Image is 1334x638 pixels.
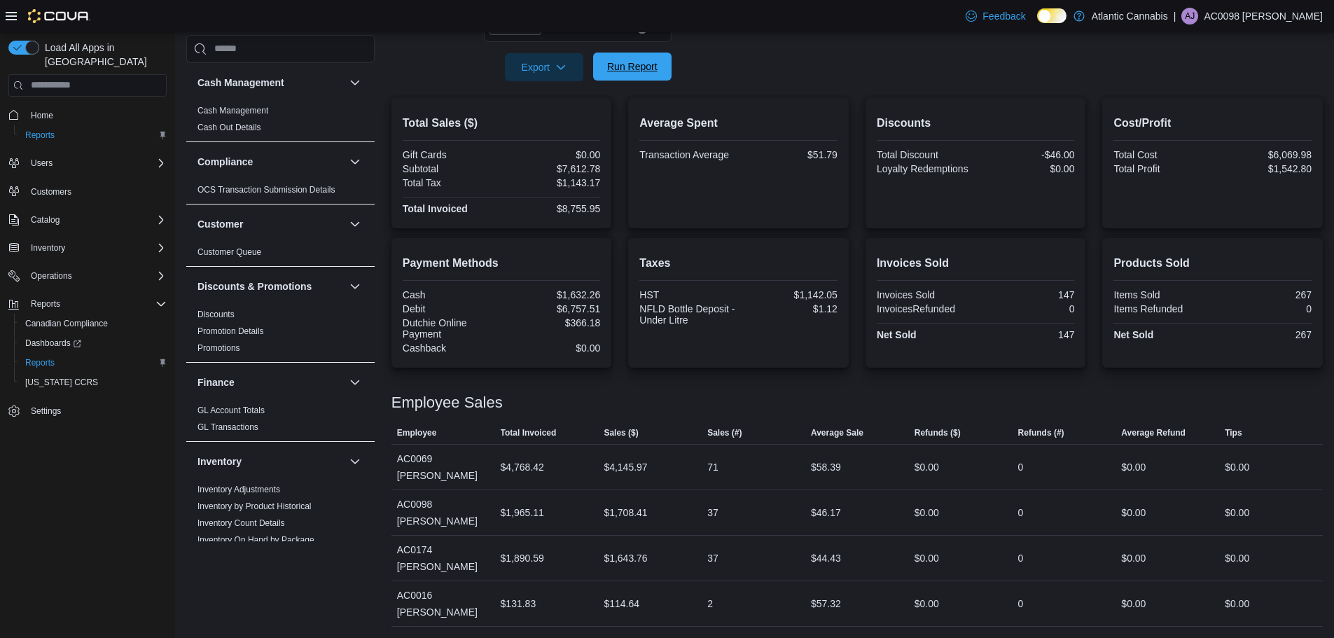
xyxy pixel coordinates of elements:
div: 147 [978,289,1074,300]
div: $1.12 [742,303,838,314]
button: Canadian Compliance [14,314,172,333]
span: Settings [25,402,167,419]
div: 0 [1018,595,1024,612]
button: Inventory [25,240,71,256]
div: 267 [1216,289,1312,300]
button: Catalog [25,211,65,228]
div: 147 [978,329,1074,340]
a: Customers [25,183,77,200]
button: Export [505,53,583,81]
button: Customer [347,216,363,233]
a: Promotion Details [197,326,264,336]
a: GL Transactions [197,422,258,432]
div: 267 [1216,329,1312,340]
a: Cash Management [197,106,268,116]
strong: Total Invoiced [403,203,468,214]
span: Promotions [197,342,240,354]
div: $131.83 [501,595,536,612]
h2: Average Spent [639,115,838,132]
button: Compliance [347,153,363,170]
a: Promotions [197,343,240,353]
div: Loyalty Redemptions [877,163,973,174]
strong: Net Sold [1113,329,1153,340]
div: 0 [1018,550,1024,567]
div: $0.00 [915,459,939,476]
div: $0.00 [504,342,600,354]
div: AC0174 [PERSON_NAME] [391,536,495,581]
div: Items Refunded [1113,303,1209,314]
div: AC0098 [PERSON_NAME] [391,490,495,535]
span: Inventory [25,240,167,256]
div: Cashback [403,342,499,354]
h2: Taxes [639,255,838,272]
div: $1,542.80 [1216,163,1312,174]
span: Catalog [31,214,60,226]
div: 0 [1018,459,1024,476]
p: | [1174,8,1176,25]
div: Total Cost [1113,149,1209,160]
span: Home [25,106,167,124]
div: $4,145.97 [604,459,647,476]
div: $0.00 [1225,459,1249,476]
h3: Finance [197,375,235,389]
span: Dashboards [20,335,167,352]
div: $0.00 [1225,504,1249,521]
button: Settings [3,401,172,421]
button: Compliance [197,155,344,169]
span: Reports [20,127,167,144]
div: 37 [707,504,718,521]
span: Users [31,158,53,169]
div: $1,708.41 [604,504,647,521]
span: Customers [31,186,71,197]
a: Canadian Compliance [20,315,113,332]
span: OCS Transaction Submission Details [197,184,335,195]
button: Cash Management [197,76,344,90]
div: InvoicesRefunded [877,303,973,314]
button: Reports [14,125,172,145]
button: Users [25,155,58,172]
span: Canadian Compliance [25,318,108,329]
div: Cash Management [186,102,375,141]
span: Dashboards [25,338,81,349]
div: $1,890.59 [501,550,544,567]
span: Reports [25,296,167,312]
div: $51.79 [742,149,838,160]
button: Users [3,153,172,173]
span: Discounts [197,309,235,320]
div: $0.00 [1121,504,1146,521]
a: Home [25,107,59,124]
div: 0 [1216,303,1312,314]
span: Customers [25,183,167,200]
button: Inventory [347,453,363,470]
span: Reports [25,357,55,368]
nav: Complex example [8,99,167,458]
a: [US_STATE] CCRS [20,374,104,391]
span: Inventory On Hand by Package [197,534,314,546]
div: $0.00 [978,163,1074,174]
span: Customer Queue [197,247,261,258]
div: Cash [403,289,499,300]
span: Refunds ($) [915,427,961,438]
h3: Discounts & Promotions [197,279,312,293]
div: 0 [978,303,1074,314]
span: Sales (#) [707,427,742,438]
button: Operations [3,266,172,286]
div: $0.00 [1121,595,1146,612]
button: Customers [3,181,172,202]
div: -$46.00 [978,149,1074,160]
div: Total Tax [403,177,499,188]
span: [US_STATE] CCRS [25,377,98,388]
div: $0.00 [1225,595,1249,612]
div: $7,612.78 [504,163,600,174]
div: 37 [707,550,718,567]
div: $0.00 [915,504,939,521]
span: Run Report [607,60,658,74]
span: Employee [397,427,437,438]
h3: Employee Sales [391,394,503,411]
button: Home [3,105,172,125]
div: $57.32 [811,595,841,612]
button: Inventory [197,455,344,469]
span: Tips [1225,427,1242,438]
div: $4,768.42 [501,459,544,476]
div: Debit [403,303,499,314]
